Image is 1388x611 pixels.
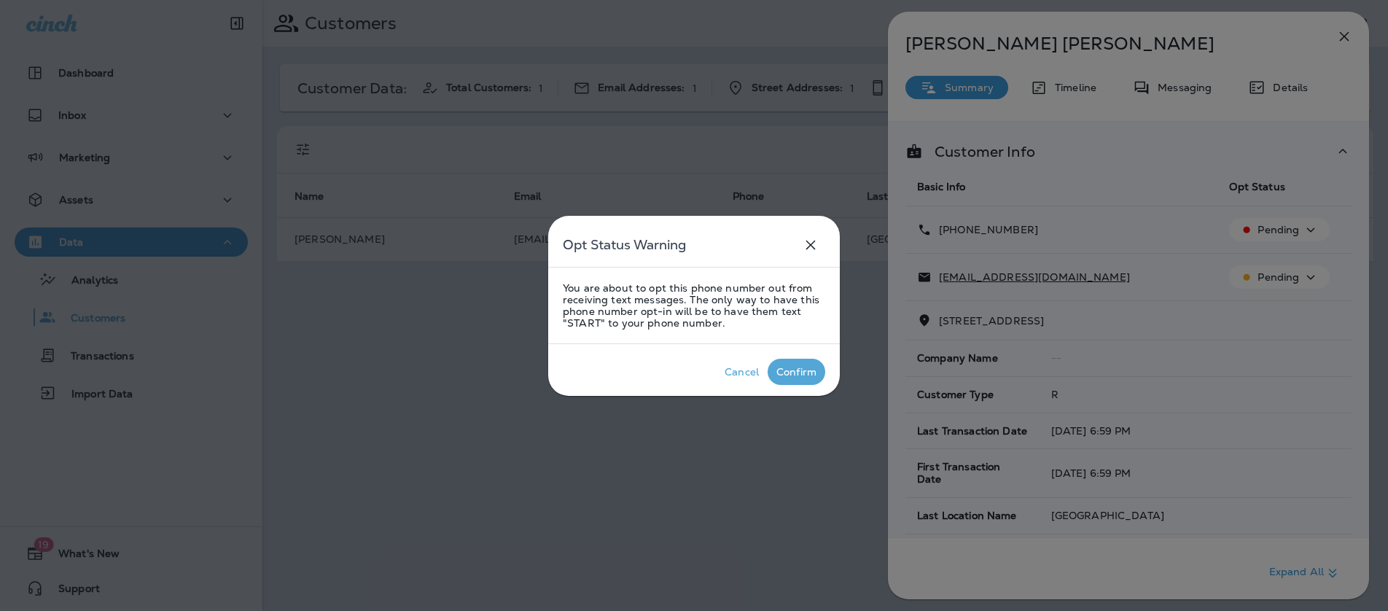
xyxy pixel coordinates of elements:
[776,366,816,378] div: Confirm
[725,366,759,378] div: Cancel
[768,359,825,385] button: Confirm
[716,359,768,385] button: Cancel
[563,233,686,257] h5: Opt Status Warning
[796,230,825,260] button: close
[563,282,825,329] p: You are about to opt this phone number out from receiving text messages. The only way to have thi...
